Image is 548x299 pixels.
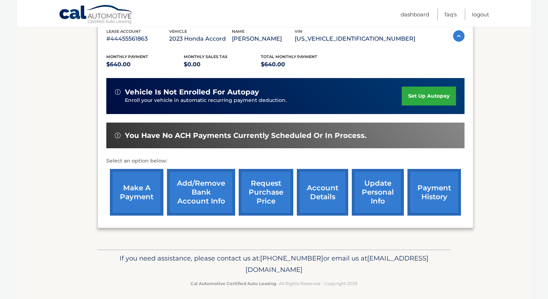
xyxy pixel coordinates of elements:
span: Monthly sales Tax [184,54,228,59]
p: If you need assistance, please contact us at: or email us at [102,253,446,275]
a: update personal info [352,169,404,216]
img: alert-white.svg [115,89,121,95]
a: set up autopay [402,87,456,105]
a: payment history [407,169,461,216]
p: - All Rights Reserved - Copyright 2025 [102,280,446,287]
a: make a payment [110,169,163,216]
a: Cal Automotive [59,5,134,25]
p: $0.00 [184,60,261,69]
span: vin [295,29,302,34]
span: lease account [106,29,141,34]
span: name [232,29,244,34]
strong: Cal Automotive Certified Auto Leasing [191,281,276,286]
span: Total Monthly Payment [261,54,317,59]
span: You have no ACH payments currently scheduled or in process. [125,131,366,140]
p: 2023 Honda Accord [169,34,232,44]
a: Add/Remove bank account info [167,169,235,216]
span: vehicle [169,29,187,34]
span: [EMAIL_ADDRESS][DOMAIN_NAME] [245,254,428,274]
a: request purchase price [239,169,293,216]
span: Monthly Payment [106,54,148,59]
p: Select an option below: [106,157,465,165]
img: alert-white.svg [115,133,121,138]
p: #44455561863 [106,34,169,44]
a: Dashboard [401,9,429,20]
a: account details [297,169,348,216]
p: [US_VEHICLE_IDENTIFICATION_NUMBER] [295,34,415,44]
span: vehicle is not enrolled for autopay [125,88,259,97]
p: Enroll your vehicle in automatic recurring payment deduction. [125,97,402,104]
p: $640.00 [261,60,338,69]
p: $640.00 [106,60,184,69]
img: accordion-active.svg [453,30,465,42]
a: FAQ's [445,9,457,20]
p: [PERSON_NAME] [232,34,295,44]
a: Logout [472,9,489,20]
span: [PHONE_NUMBER] [260,254,323,262]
